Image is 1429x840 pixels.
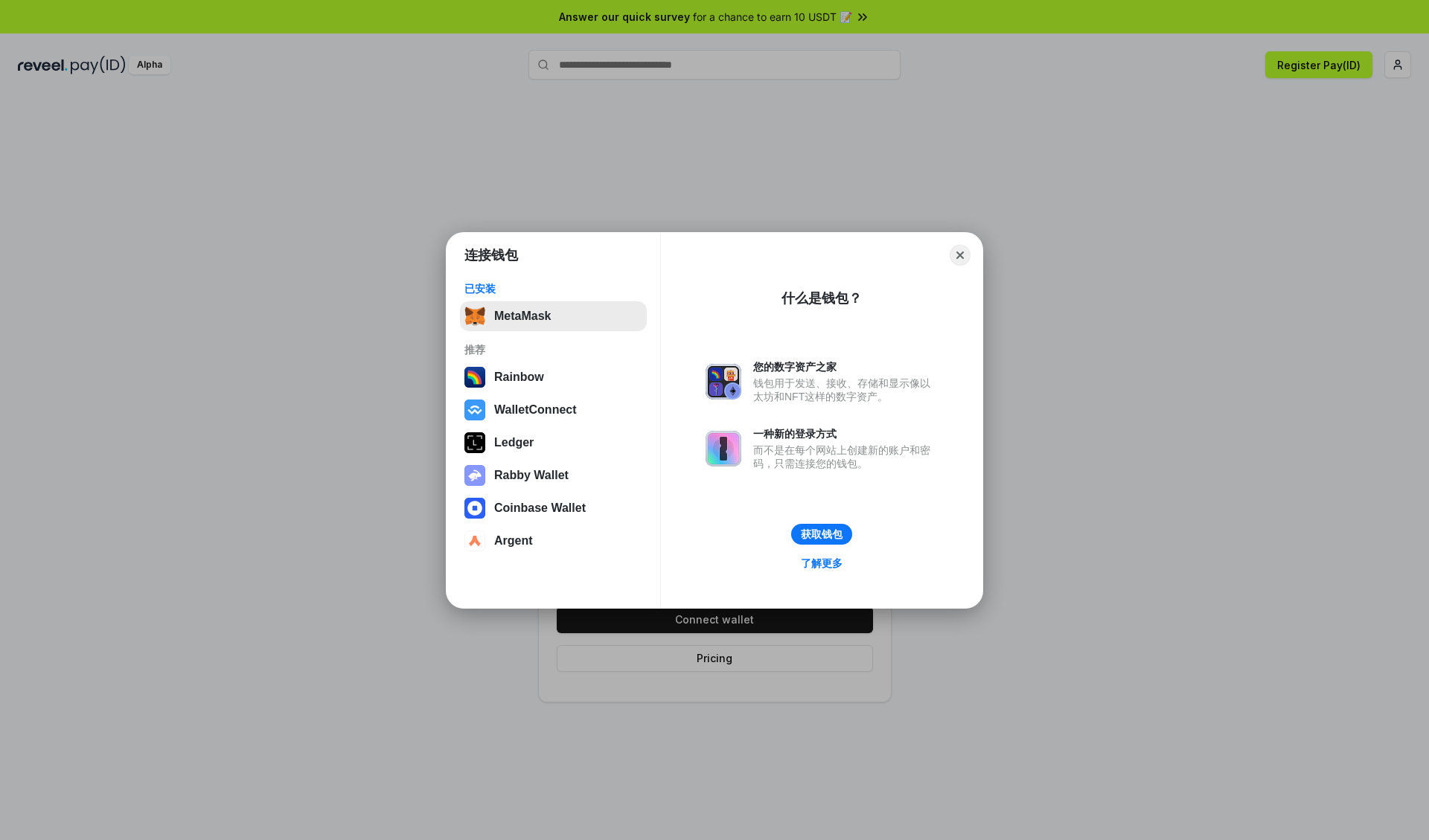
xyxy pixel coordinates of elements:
[460,395,647,425] button: WalletConnect
[464,343,642,356] div: 推荐
[464,246,518,264] h1: 连接钱包
[464,465,485,486] img: svg+xml,%3Csvg%20xmlns%3D%22http%3A%2F%2Fwww.w3.org%2F2000%2Fsvg%22%20fill%3D%22none%22%20viewBox...
[494,501,586,515] div: Coinbase Wallet
[801,528,843,541] div: 获取钱包
[464,432,485,453] img: svg+xml,%3Csvg%20xmlns%3D%22http%3A%2F%2Fwww.w3.org%2F2000%2Fsvg%22%20width%3D%2228%22%20height%3...
[464,306,485,327] img: svg+xml,%3Csvg%20fill%3D%22none%22%20height%3D%2233%22%20viewBox%3D%220%200%2035%2033%22%20width%...
[753,360,938,373] div: 您的数字资产之家
[801,557,843,570] div: 了解更多
[494,371,544,384] div: Rainbow
[791,524,852,545] button: 获取钱包
[460,428,647,458] button: Ledger
[460,362,647,392] button: Rainbow
[460,301,647,331] button: MetaMask
[464,530,485,551] img: svg+xml,%3Csvg%20width%3D%2228%22%20height%3D%2228%22%20viewBox%3D%220%200%2028%2028%22%20fill%3D...
[950,245,971,266] button: Close
[706,364,741,400] img: svg+xml,%3Csvg%20xmlns%3D%22http%3A%2F%2Fwww.w3.org%2F2000%2Fsvg%22%20fill%3D%22none%22%20viewBox...
[753,427,938,440] div: 一种新的登录方式
[753,443,938,470] div: 而不是在每个网站上创建新的账户和密码，只需连接您的钱包。
[753,376,938,403] div: 钱包用于发送、接收、存储和显示像以太坊和NFT这样的数字资产。
[460,493,647,523] button: Coinbase Wallet
[494,436,534,449] div: Ledger
[460,461,647,490] button: Rabby Wallet
[460,526,647,556] button: Argent
[464,498,485,519] img: svg+xml,%3Csvg%20width%3D%2228%22%20height%3D%2228%22%20viewBox%3D%220%200%2028%2028%22%20fill%3D...
[494,310,551,323] div: MetaMask
[494,534,533,548] div: Argent
[494,469,569,482] div: Rabby Wallet
[494,403,577,417] div: WalletConnect
[706,431,741,467] img: svg+xml,%3Csvg%20xmlns%3D%22http%3A%2F%2Fwww.w3.org%2F2000%2Fsvg%22%20fill%3D%22none%22%20viewBox...
[792,554,851,573] a: 了解更多
[464,367,485,388] img: svg+xml,%3Csvg%20width%3D%22120%22%20height%3D%22120%22%20viewBox%3D%220%200%20120%20120%22%20fil...
[464,282,642,295] div: 已安装
[464,400,485,420] img: svg+xml,%3Csvg%20width%3D%2228%22%20height%3D%2228%22%20viewBox%3D%220%200%2028%2028%22%20fill%3D...
[781,289,862,307] div: 什么是钱包？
